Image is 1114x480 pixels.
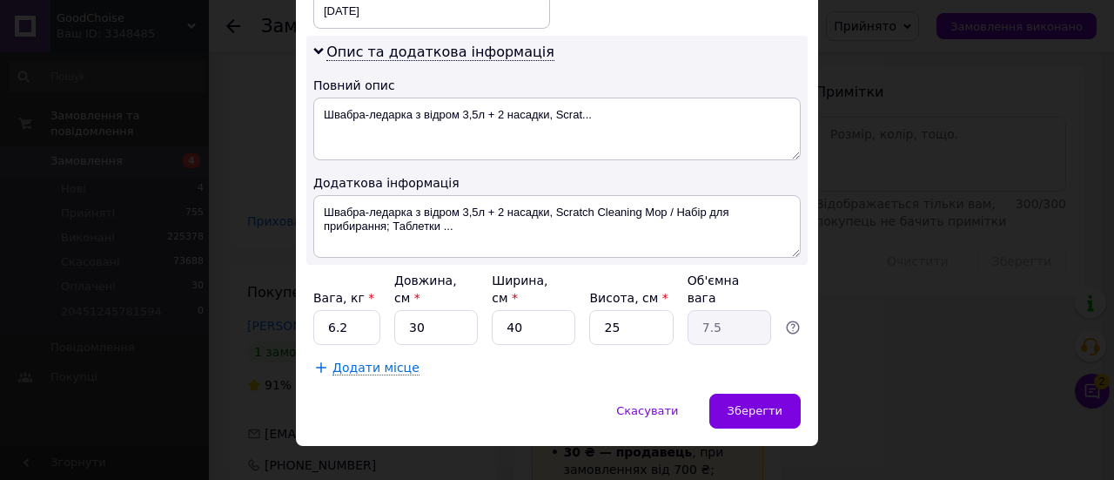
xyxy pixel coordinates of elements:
[394,274,457,305] label: Довжина, см
[492,274,547,305] label: Ширина, см
[616,404,678,417] span: Скасувати
[589,291,668,305] label: Висота, см
[326,44,554,61] span: Опис та додаткова інформація
[313,174,801,192] div: Додаткова інформація
[313,291,374,305] label: Вага, кг
[332,361,419,375] span: Додати місце
[313,195,801,258] textarea: Швабра-ледарка з відром 3,5л + 2 насадки, Scratch Cleaning Mop / Набір для прибирання; Таблетки ...
[313,77,801,94] div: Повний опис
[688,272,771,307] div: Об'ємна вага
[728,404,782,417] span: Зберегти
[313,98,801,160] textarea: Швабра-ледарка з відром 3,5л + 2 насадки, Scrat...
